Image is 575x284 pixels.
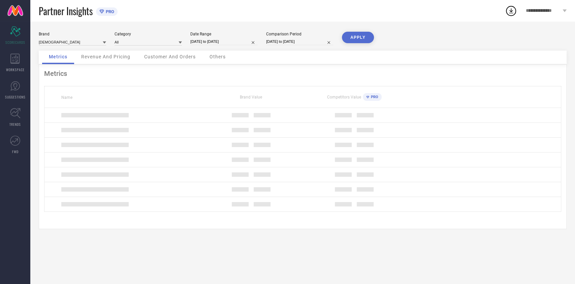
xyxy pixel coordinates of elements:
div: Comparison Period [266,32,333,36]
span: SCORECARDS [5,40,25,45]
span: Brand Value [240,95,262,100]
button: APPLY [342,32,374,43]
span: PRO [369,95,378,99]
span: WORKSPACE [6,67,25,72]
div: Open download list [505,5,517,17]
input: Select comparison period [266,38,333,45]
span: FWD [12,149,19,154]
div: Date Range [190,32,258,36]
span: Others [210,54,226,59]
span: SUGGESTIONS [5,94,26,100]
div: Category [115,32,182,36]
span: Competitors Value [327,95,361,100]
span: PRO [104,9,114,14]
div: Brand [39,32,106,36]
input: Select date range [190,38,258,45]
span: Name [61,95,72,100]
div: Metrics [44,69,561,78]
span: Partner Insights [39,4,93,18]
span: Revenue And Pricing [81,54,130,59]
span: Customer And Orders [144,54,196,59]
span: Metrics [49,54,67,59]
span: TRENDS [9,122,21,127]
